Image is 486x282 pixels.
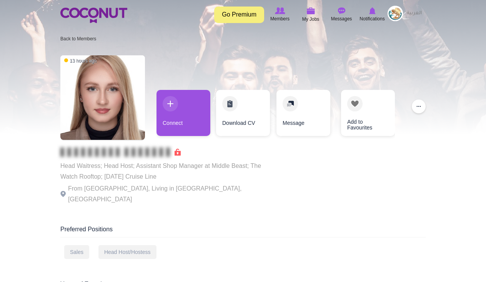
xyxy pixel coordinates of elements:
a: Connect [156,90,210,136]
a: Download CV [216,90,270,136]
button: ... [412,100,426,113]
img: My Jobs [306,7,315,14]
p: From [GEOGRAPHIC_DATA], Living in [GEOGRAPHIC_DATA], [GEOGRAPHIC_DATA] [60,183,272,205]
span: Notifications [360,15,384,23]
div: Head Host/Hostess [98,245,156,259]
div: 3 / 4 [276,90,330,140]
div: 1 / 4 [156,90,210,140]
a: Add to Favourites [341,90,395,136]
a: العربية [403,6,426,21]
span: My Jobs [302,15,320,23]
img: Notifications [369,7,376,14]
a: Notifications Notifications [357,6,388,23]
a: Browse Members Members [265,6,295,23]
div: Sales [64,245,89,259]
img: Messages [338,7,345,14]
div: Preferred Positions [60,225,426,237]
img: Browse Members [275,7,285,14]
span: Messages [331,15,352,23]
span: 13 hours ago [64,58,97,64]
p: Head Waitress; Head Host; Assistant Shop Manager at Middle Beast; The Watch Rooftop; [DATE] Cruis... [60,161,272,182]
a: Go Premium [214,7,264,23]
a: My Jobs My Jobs [295,6,326,24]
span: Members [270,15,290,23]
a: Back to Members [60,36,96,41]
div: 2 / 4 [216,90,270,140]
div: 4 / 4 [335,90,389,140]
img: Home [60,8,127,23]
a: Messages Messages [326,6,357,23]
span: Connect to Unlock the Profile [60,148,181,156]
a: Message [276,90,330,136]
